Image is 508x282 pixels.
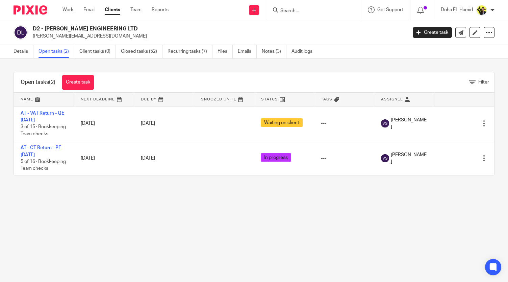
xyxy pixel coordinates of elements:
[21,79,55,86] h1: Open tasks
[413,27,452,38] a: Create task
[130,6,142,13] a: Team
[62,6,73,13] a: Work
[261,118,303,127] span: Waiting on client
[83,6,95,13] a: Email
[381,119,389,127] img: svg%3E
[33,25,329,32] h2: D2 - [PERSON_NAME] ENGINEERING LTD
[21,145,61,157] a: AT - CT Return - PE [DATE]
[201,97,236,101] span: Snoozed Until
[391,117,428,131] span: [PERSON_NAME]
[21,111,64,122] a: AT - VAT Return - QE [DATE]
[21,124,66,136] span: 3 of 15 · Bookkeeping Team checks
[441,6,473,13] p: Doha EL Hamid
[476,5,487,16] img: Doha-Starbridge.jpg
[14,25,28,40] img: svg%3E
[391,151,428,165] span: [PERSON_NAME]
[74,141,134,175] td: [DATE]
[381,154,389,162] img: svg%3E
[291,45,317,58] a: Audit logs
[261,153,291,162] span: In progress
[280,8,340,14] input: Search
[218,45,233,58] a: Files
[321,120,367,127] div: ---
[21,159,66,171] span: 5 of 16 · Bookkeeping Team checks
[33,33,403,40] p: [PERSON_NAME][EMAIL_ADDRESS][DOMAIN_NAME]
[321,97,332,101] span: Tags
[79,45,116,58] a: Client tasks (0)
[141,156,155,161] span: [DATE]
[121,45,162,58] a: Closed tasks (52)
[377,7,403,12] span: Get Support
[62,75,94,90] a: Create task
[14,45,33,58] a: Details
[74,106,134,141] td: [DATE]
[152,6,169,13] a: Reports
[14,5,47,15] img: Pixie
[39,45,74,58] a: Open tasks (2)
[238,45,257,58] a: Emails
[168,45,212,58] a: Recurring tasks (7)
[321,155,367,162] div: ---
[141,121,155,126] span: [DATE]
[49,79,55,85] span: (2)
[478,80,489,85] span: Filter
[262,45,286,58] a: Notes (3)
[105,6,120,13] a: Clients
[261,97,278,101] span: Status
